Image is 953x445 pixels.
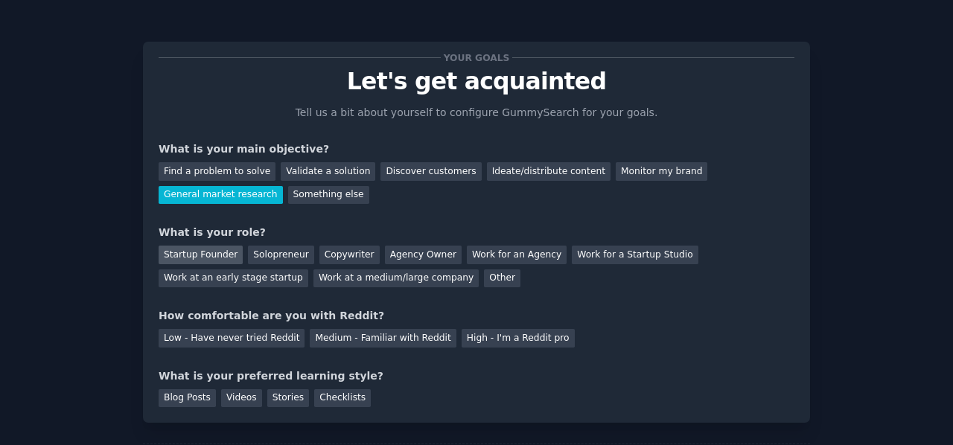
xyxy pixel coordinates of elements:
[248,246,313,264] div: Solopreneur
[159,329,305,348] div: Low - Have never tried Reddit
[616,162,707,181] div: Monitor my brand
[487,162,611,181] div: Ideate/distribute content
[159,308,794,324] div: How comfortable are you with Reddit?
[467,246,567,264] div: Work for an Agency
[221,389,262,408] div: Videos
[313,269,479,288] div: Work at a medium/large company
[159,68,794,95] p: Let's get acquainted
[159,389,216,408] div: Blog Posts
[159,225,794,240] div: What is your role?
[159,162,275,181] div: Find a problem to solve
[572,246,698,264] div: Work for a Startup Studio
[281,162,375,181] div: Validate a solution
[289,105,664,121] p: Tell us a bit about yourself to configure GummySearch for your goals.
[314,389,371,408] div: Checklists
[484,269,520,288] div: Other
[159,368,794,384] div: What is your preferred learning style?
[310,329,456,348] div: Medium - Familiar with Reddit
[159,141,794,157] div: What is your main objective?
[462,329,575,348] div: High - I'm a Reddit pro
[380,162,481,181] div: Discover customers
[288,186,369,205] div: Something else
[441,50,512,65] span: Your goals
[267,389,309,408] div: Stories
[159,269,308,288] div: Work at an early stage startup
[319,246,380,264] div: Copywriter
[385,246,462,264] div: Agency Owner
[159,246,243,264] div: Startup Founder
[159,186,283,205] div: General market research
